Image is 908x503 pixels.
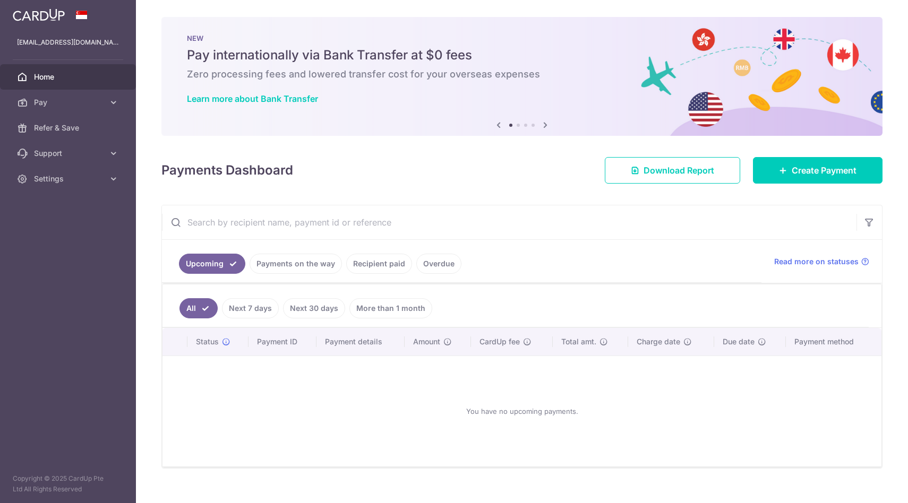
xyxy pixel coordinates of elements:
span: CardUp fee [479,336,520,347]
a: Learn more about Bank Transfer [187,93,318,104]
a: Download Report [605,157,740,184]
span: Pay [34,97,104,108]
a: All [179,298,218,318]
span: Support [34,148,104,159]
div: You have no upcoming payments. [175,365,869,458]
a: More than 1 month [349,298,432,318]
a: Upcoming [179,254,245,274]
span: Charge date [637,336,680,347]
span: Amount [413,336,440,347]
h6: Zero processing fees and lowered transfer cost for your overseas expenses [187,68,857,81]
a: Recipient paid [346,254,412,274]
span: Download Report [644,164,714,177]
p: [EMAIL_ADDRESS][DOMAIN_NAME] [17,37,119,48]
span: Create Payment [792,164,856,177]
th: Payment details [316,328,405,355]
a: Read more on statuses [774,256,869,267]
h4: Payments Dashboard [161,161,293,180]
p: NEW [187,34,857,42]
a: Next 30 days [283,298,345,318]
span: Home [34,72,104,82]
a: Next 7 days [222,298,279,318]
span: Due date [723,336,755,347]
a: Create Payment [753,157,883,184]
a: Overdue [416,254,461,274]
th: Payment method [786,328,881,355]
input: Search by recipient name, payment id or reference [162,205,856,239]
a: Payments on the way [250,254,342,274]
img: CardUp [13,8,65,21]
span: Total amt. [561,336,596,347]
h5: Pay internationally via Bank Transfer at $0 fees [187,47,857,64]
span: Read more on statuses [774,256,859,267]
span: Status [196,336,219,347]
span: Settings [34,174,104,184]
img: Bank transfer banner [161,17,883,136]
span: Refer & Save [34,123,104,133]
th: Payment ID [249,328,316,355]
